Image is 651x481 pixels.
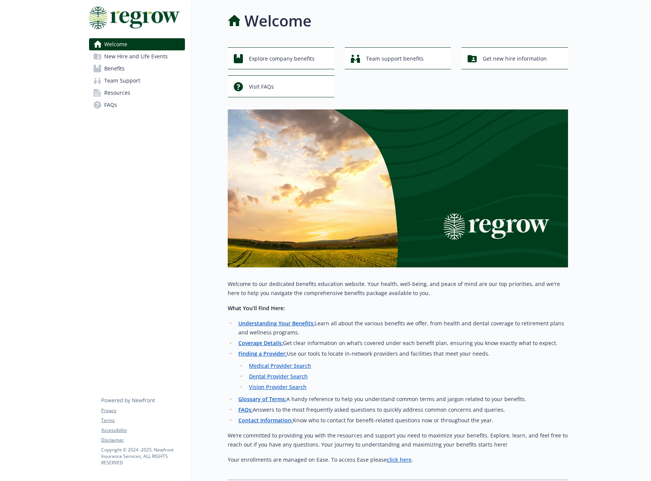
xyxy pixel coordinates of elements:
[104,75,140,87] span: Team Support
[345,47,451,69] button: Team support benefits
[104,50,168,62] span: New Hire and Life Events
[483,52,547,66] span: Get new hire information
[244,9,311,32] h1: Welcome
[238,417,293,424] a: Contact Information:
[236,319,568,337] li: Learn all about the various benefits we offer, from health and dental coverage to retirement plan...
[101,417,185,424] a: Terms
[101,407,185,414] a: Privacy
[89,50,185,62] a: New Hire and Life Events
[249,362,311,369] a: Medical Provider Search
[238,320,315,327] a: Understanding Your Benefits:
[387,456,412,463] a: click here
[228,47,334,69] button: Explore company benefits
[238,339,283,347] a: Coverage Details:
[89,87,185,99] a: Resources
[89,75,185,87] a: Team Support
[249,383,307,390] a: Vision Provider Search
[236,395,568,404] li: A handy reference to help you understand common terms and jargon related to your benefits.
[228,75,334,97] button: Visit FAQs
[462,47,568,69] button: Get new hire information
[228,305,285,312] strong: What You’ll Find Here:
[89,62,185,75] a: Benefits
[238,406,253,413] a: FAQs:
[104,87,130,99] span: Resources
[228,431,568,449] p: We’re committed to providing you with the resources and support you need to maximize your benefit...
[228,109,568,267] img: overview page banner
[236,339,568,348] li: Get clear information on what’s covered under each benefit plan, ensuring you know exactly what t...
[101,427,185,434] a: Accessibility
[228,280,568,298] p: Welcome to our dedicated benefits education website. Your health, well-being, and peace of mind a...
[249,80,274,94] span: Visit FAQs
[236,349,568,392] li: Use our tools to locate in-network providers and facilities that meet your needs.
[249,373,308,380] a: Dental Provider Search
[238,395,286,403] a: Glossary of Terms:
[228,455,568,464] p: Your enrollments are managed on Ease. To access Ease please .
[236,416,568,425] li: Know who to contact for benefit-related questions now or throughout the year.
[249,52,315,66] span: Explore company benefits
[101,437,185,444] a: Disclaimer
[104,38,127,50] span: Welcome
[101,447,185,466] p: Copyright © 2024 - 2025 , Newfront Insurance Services, ALL RIGHTS RESERVED
[89,38,185,50] a: Welcome
[236,405,568,414] li: Answers to the most frequently asked questions to quickly address common concerns and queries.
[366,52,424,66] span: Team support benefits
[89,99,185,111] a: FAQs
[238,350,287,357] a: Finding a Provider:
[104,62,125,75] span: Benefits
[104,99,117,111] span: FAQs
